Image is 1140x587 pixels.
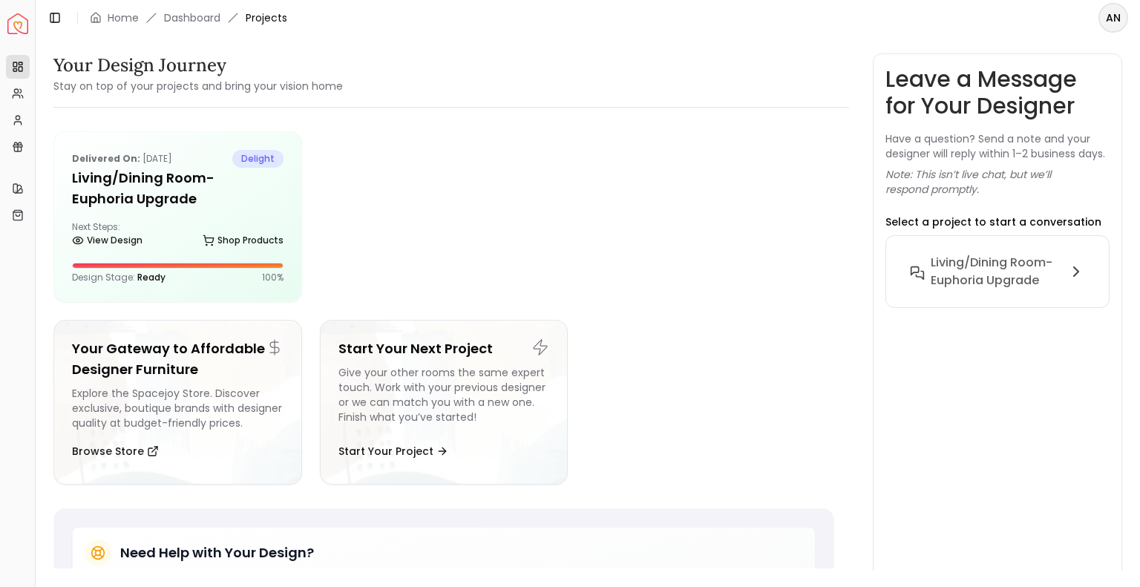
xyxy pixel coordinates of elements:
[338,338,550,359] h5: Start Your Next Project
[90,10,287,25] nav: breadcrumb
[53,79,343,94] small: Stay on top of your projects and bring your vision home
[338,365,550,430] div: Give your other rooms the same expert touch. Work with your previous designer or we can match you...
[898,248,1097,295] button: Living/Dining Room- Euphoria Upgrade
[246,10,287,25] span: Projects
[262,272,284,283] p: 100 %
[72,272,166,283] p: Design Stage:
[53,53,343,77] h3: Your Design Journey
[1100,4,1127,31] span: AN
[7,13,28,34] img: Spacejoy Logo
[53,320,302,485] a: Your Gateway to Affordable Designer FurnitureExplore the Spacejoy Store. Discover exclusive, bout...
[320,320,569,485] a: Start Your Next ProjectGive your other rooms the same expert touch. Work with your previous desig...
[1098,3,1128,33] button: AN
[72,152,140,165] b: Delivered on:
[72,150,172,168] p: [DATE]
[885,214,1101,229] p: Select a project to start a conversation
[72,338,284,380] h5: Your Gateway to Affordable Designer Furniture
[232,150,284,168] span: delight
[885,66,1110,119] h3: Leave a Message for Your Designer
[203,230,284,251] a: Shop Products
[885,131,1110,161] p: Have a question? Send a note and your designer will reply within 1–2 business days.
[120,542,314,563] h5: Need Help with Your Design?
[72,436,159,466] button: Browse Store
[885,167,1110,197] p: Note: This isn’t live chat, but we’ll respond promptly.
[72,168,284,209] h5: Living/Dining Room- Euphoria Upgrade
[72,221,284,251] div: Next Steps:
[72,386,284,430] div: Explore the Spacejoy Store. Discover exclusive, boutique brands with designer quality at budget-f...
[931,254,1061,289] h6: Living/Dining Room- Euphoria Upgrade
[164,10,220,25] a: Dashboard
[338,436,448,466] button: Start Your Project
[137,271,166,283] span: Ready
[7,13,28,34] a: Spacejoy
[72,230,142,251] a: View Design
[108,10,139,25] a: Home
